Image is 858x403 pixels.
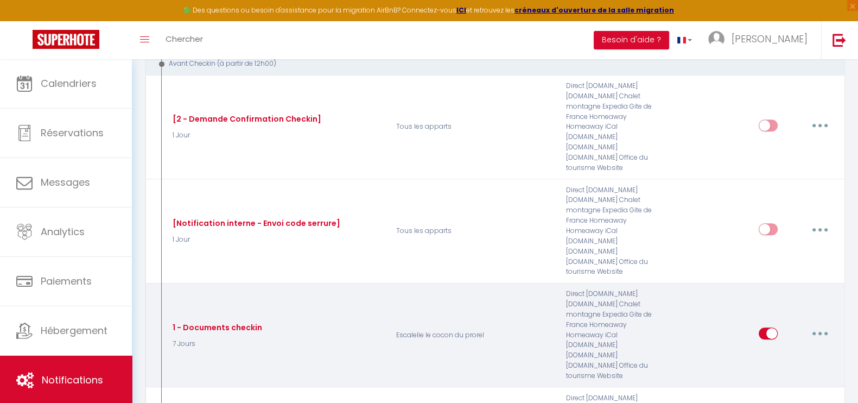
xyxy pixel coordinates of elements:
[456,5,466,15] a: ICI
[389,185,559,278] p: Tous les apparts
[594,31,669,49] button: Besoin d'aide ?
[170,130,321,141] p: 1 Jour
[157,21,211,59] a: Chercher
[389,81,559,173] p: Tous les apparts
[41,225,85,238] span: Analytics
[41,175,90,189] span: Messages
[166,33,203,45] span: Chercher
[514,5,674,15] a: créneaux d'ouverture de la salle migration
[170,113,321,125] div: [2 - Demande Confirmation Checkin]
[155,59,822,69] div: Avant Checkin (à partir de 12h00)
[41,77,97,90] span: Calendriers
[389,289,559,381] p: Escalelie le cocon du prorel
[708,31,724,47] img: ...
[33,30,99,49] img: Super Booking
[170,339,262,349] p: 7 Jours
[559,289,672,381] div: Direct [DOMAIN_NAME] [DOMAIN_NAME] Chalet montagne Expedia Gite de France Homeaway Homeaway iCal ...
[559,185,672,278] div: Direct [DOMAIN_NAME] [DOMAIN_NAME] Chalet montagne Expedia Gite de France Homeaway Homeaway iCal ...
[559,81,672,173] div: Direct [DOMAIN_NAME] [DOMAIN_NAME] Chalet montagne Expedia Gite de France Homeaway Homeaway iCal ...
[41,126,104,140] span: Réservations
[42,373,103,387] span: Notifications
[170,322,262,333] div: 1 - Documents checkin
[732,32,808,46] span: [PERSON_NAME]
[41,324,107,337] span: Hébergement
[832,33,846,47] img: logout
[170,235,340,245] p: 1 Jour
[170,217,340,229] div: [Notification interne - Envoi code serrure]
[700,21,821,59] a: ... [PERSON_NAME]
[41,274,92,288] span: Paiements
[9,4,41,37] button: Ouvrir le widget de chat LiveChat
